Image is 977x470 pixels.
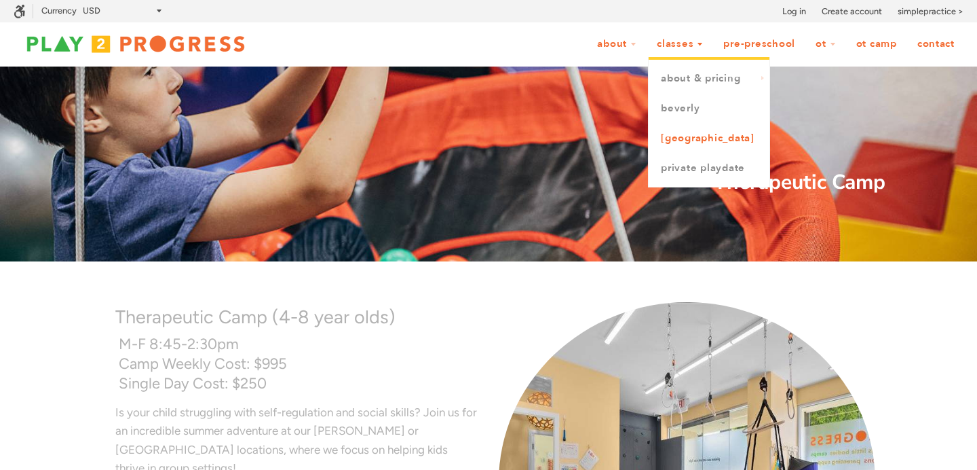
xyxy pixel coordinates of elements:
a: Private Playdate [649,153,769,183]
span: -8 year olds) [290,306,396,328]
a: Classes [648,31,712,57]
a: Beverly [649,94,769,124]
img: Play2Progress logo [14,31,258,58]
p: Single Day Cost: $250 [119,374,478,394]
a: [GEOGRAPHIC_DATA] [649,124,769,153]
p: M-F 8:45-2:30pm [119,335,478,355]
a: Pre-Preschool [714,31,804,57]
label: Currency [41,5,77,16]
strong: Therapeutic Camp [714,168,885,196]
p: Camp Weekly Cost: $995 [119,355,478,374]
a: Log in [782,5,806,18]
a: Contact [908,31,963,57]
a: About [588,31,645,57]
p: Therapeutic Camp (4 [115,302,478,331]
a: About & Pricing [649,64,769,94]
a: OT [807,31,845,57]
a: OT Camp [847,31,906,57]
a: simplepractice > [898,5,963,18]
a: Create account [822,5,882,18]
